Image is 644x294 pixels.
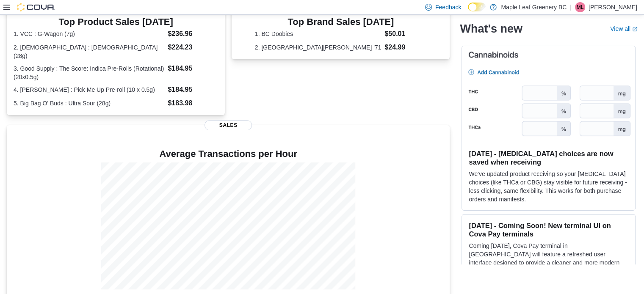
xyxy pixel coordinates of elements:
[255,30,381,38] dt: 1. BC Doobies
[255,17,427,27] h3: Top Brand Sales [DATE]
[469,242,628,275] p: Coming [DATE], Cova Pay terminal in [GEOGRAPHIC_DATA] will feature a refreshed user interface des...
[168,63,218,74] dd: $184.95
[469,149,628,166] h3: [DATE] - [MEDICAL_DATA] choices are now saved when receiving
[632,27,637,32] svg: External link
[384,42,427,52] dd: $24.99
[14,17,218,27] h3: Top Product Sales [DATE]
[14,85,164,94] dt: 4. [PERSON_NAME] : Pick Me Up Pre-roll (10 x 0.5g)
[205,120,252,130] span: Sales
[575,2,585,12] div: Michelle Lim
[570,2,572,12] p: |
[469,170,628,203] p: We've updated product receiving so your [MEDICAL_DATA] choices (like THCa or CBG) stay visible fo...
[460,22,522,36] h2: What's new
[435,3,461,11] span: Feedback
[255,43,381,52] dt: 2. [GEOGRAPHIC_DATA][PERSON_NAME] '71
[14,99,164,107] dt: 5. Big Bag O' Buds : Ultra Sour (28g)
[468,3,486,11] input: Dark Mode
[168,98,218,108] dd: $183.98
[589,2,637,12] p: [PERSON_NAME]
[14,149,443,159] h4: Average Transactions per Hour
[168,85,218,95] dd: $184.95
[17,3,55,11] img: Cova
[14,43,164,60] dt: 2. [DEMOGRAPHIC_DATA] : [DEMOGRAPHIC_DATA] (28g)
[469,221,628,238] h3: [DATE] - Coming Soon! New terminal UI on Cova Pay terminals
[14,64,164,81] dt: 3. Good Supply : The Score: Indica Pre-Rolls (Rotational) (20x0.5g)
[577,2,584,12] span: ML
[501,2,567,12] p: Maple Leaf Greenery BC
[168,29,218,39] dd: $236.96
[14,30,164,38] dt: 1. VCC : G-Wagon (7g)
[384,29,427,39] dd: $50.01
[168,42,218,52] dd: $224.23
[610,25,637,32] a: View allExternal link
